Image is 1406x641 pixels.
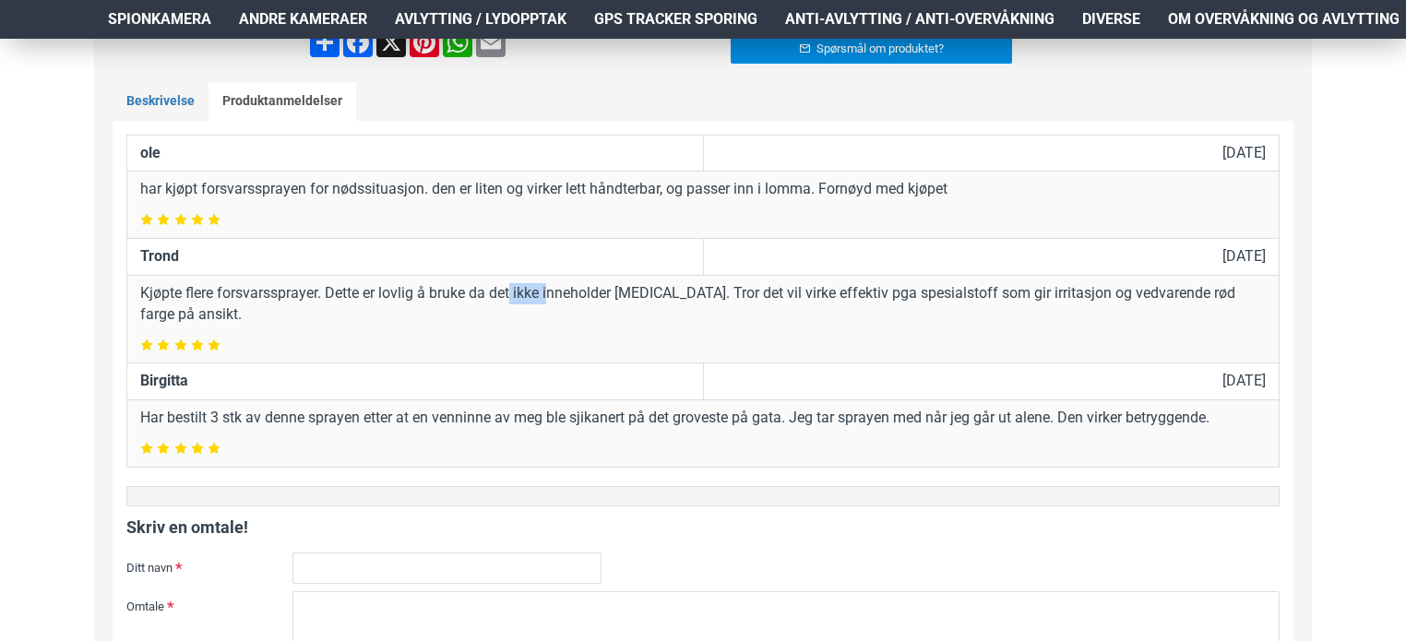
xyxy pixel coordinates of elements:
[126,552,292,582] label: Ditt navn
[140,372,188,389] strong: Birgitta
[375,28,408,57] a: X
[785,8,1054,30] span: Anti-avlytting / Anti-overvåkning
[703,136,1279,172] td: [DATE]
[209,82,356,121] a: Produktanmeldelser
[395,8,566,30] span: Avlytting / Lydopptak
[1082,8,1140,30] span: Diverse
[703,239,1279,276] td: [DATE]
[239,8,367,30] span: Andre kameraer
[474,28,507,57] a: Email
[341,28,375,57] a: Facebook
[140,408,1266,429] p: Har bestilt 3 stk av denne sprayen etter at en venninne av meg ble sjikanert på det groveste på g...
[594,8,757,30] span: GPS Tracker Sporing
[1168,8,1400,30] span: Om overvåkning og avlytting
[113,82,209,121] a: Beskrivelse
[308,28,341,57] a: Share
[126,516,1280,539] h4: Skriv en omtale!
[140,247,179,265] strong: Trond
[140,283,1266,326] p: Kjøpte flere forsvarssprayer. Dette er lovlig å bruke da det ikke inneholder [MEDICAL_DATA]. Tror...
[140,144,161,161] strong: ole
[126,591,292,621] label: Omtale
[108,8,211,30] span: Spionkamera
[140,179,1266,200] p: har kjøpt forsvarssprayen for nødssituasjon. den er liten og virker lett håndterbar, og passer in...
[731,33,1012,64] a: Spørsmål om produktet?
[441,28,474,57] a: WhatsApp
[703,363,1279,400] td: [DATE]
[408,28,441,57] a: Pinterest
